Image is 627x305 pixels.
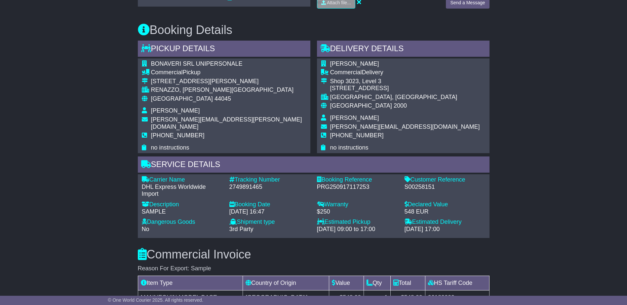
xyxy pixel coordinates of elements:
[243,276,329,290] td: Country of Origin
[138,23,490,37] h3: Booking Details
[317,176,398,184] div: Booking Reference
[138,265,490,272] div: Reason For Export: Sample
[138,248,490,261] h3: Commercial Invoice
[317,226,398,233] div: [DATE] 09:00 to 17:00
[142,184,223,198] div: DHL Express Worldwide Import
[151,69,306,76] div: Pickup
[229,176,310,184] div: Tracking Number
[330,60,379,67] span: [PERSON_NAME]
[108,297,203,303] span: © One World Courier 2025. All rights reserved.
[330,115,379,121] span: [PERSON_NAME]
[405,201,486,208] div: Declared Value
[229,219,310,226] div: Shipment type
[151,107,200,114] span: [PERSON_NAME]
[243,290,329,305] td: [GEOGRAPHIC_DATA]
[364,290,391,305] td: 1
[405,208,486,216] div: 548 EUR
[151,60,243,67] span: BONAVERI SRL UNIPERSONALE
[138,156,490,174] div: Service Details
[151,116,302,130] span: [PERSON_NAME][EMAIL_ADDRESS][PERSON_NAME][DOMAIN_NAME]
[405,176,486,184] div: Customer Reference
[425,290,489,305] td: 96180000
[330,102,392,109] span: [GEOGRAPHIC_DATA]
[317,201,398,208] div: Warranty
[317,208,398,216] div: $250
[142,226,149,232] span: No
[330,78,480,85] div: Shop 3023, Level 3
[229,208,310,216] div: [DATE] 16:47
[142,219,223,226] div: Dangerous Goods
[151,144,189,151] span: no instructions
[394,102,407,109] span: 2000
[317,41,490,58] div: Delivery Details
[215,95,231,102] span: 44045
[330,69,480,76] div: Delivery
[329,290,364,305] td: $548.00
[330,69,362,76] span: Commercial
[138,290,243,305] td: MANNEQUIN MODEL BASE
[138,41,310,58] div: Pickup Details
[151,69,183,76] span: Commercial
[330,132,384,139] span: [PHONE_NUMBER]
[151,86,306,94] div: RENAZZO, [PERSON_NAME][GEOGRAPHIC_DATA]
[229,184,310,191] div: 2749891465
[405,226,486,233] div: [DATE] 17:00
[142,201,223,208] div: Description
[142,176,223,184] div: Carrier Name
[405,184,486,191] div: S00258151
[425,276,489,290] td: HS Tariff Code
[330,85,480,92] div: [STREET_ADDRESS]
[151,132,205,139] span: [PHONE_NUMBER]
[151,95,213,102] span: [GEOGRAPHIC_DATA]
[229,201,310,208] div: Booking Date
[329,276,364,290] td: Value
[142,208,223,216] div: SAMPLE
[229,226,254,232] span: 3rd Party
[330,94,480,101] div: [GEOGRAPHIC_DATA], [GEOGRAPHIC_DATA]
[405,219,486,226] div: Estimated Delivery
[330,123,480,130] span: [PERSON_NAME][EMAIL_ADDRESS][DOMAIN_NAME]
[390,290,425,305] td: $548.00
[330,144,369,151] span: no instructions
[317,184,398,191] div: PRG250917117253
[364,276,391,290] td: Qty
[390,276,425,290] td: Total
[151,78,306,85] div: [STREET_ADDRESS][PERSON_NAME]
[317,219,398,226] div: Estimated Pickup
[138,276,243,290] td: Item Type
